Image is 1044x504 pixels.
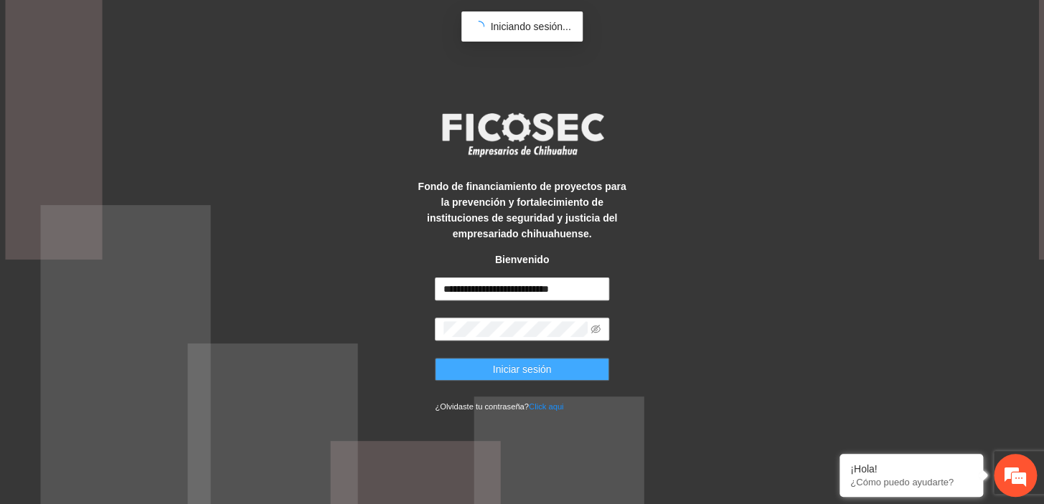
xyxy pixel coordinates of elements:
div: Chatee con nosotros ahora [75,73,241,92]
p: ¿Cómo puedo ayudarte? [850,477,972,488]
img: logo [433,108,612,161]
div: ¡Hola! [850,463,972,475]
small: ¿Olvidaste tu contraseña? [435,402,563,411]
div: Minimizar ventana de chat en vivo [235,7,270,42]
span: Iniciar sesión [493,361,552,377]
strong: Bienvenido [495,254,549,265]
strong: Fondo de financiamiento de proyectos para la prevención y fortalecimiento de instituciones de seg... [418,181,626,239]
span: loading [471,19,486,34]
span: Estamos en línea. [83,168,198,313]
span: Iniciando sesión... [490,21,570,32]
a: Click aqui [529,402,564,411]
button: Iniciar sesión [435,358,609,381]
textarea: Escriba su mensaje y pulse “Intro” [7,345,273,395]
span: eye-invisible [591,324,601,334]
